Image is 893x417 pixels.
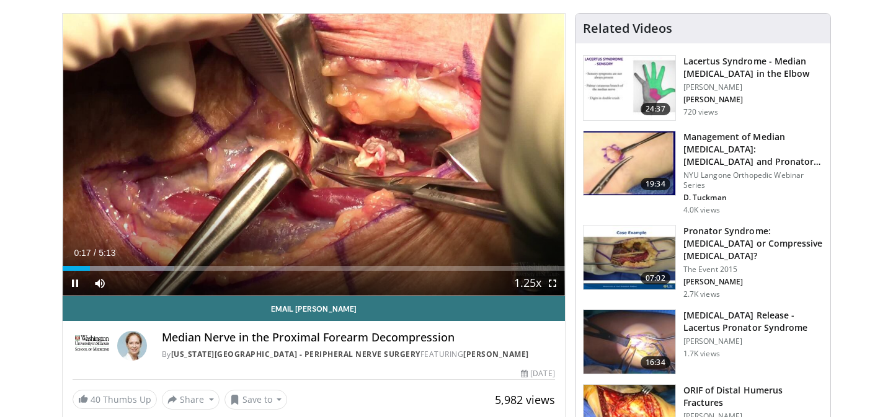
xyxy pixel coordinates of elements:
a: 40 Thumbs Up [73,390,157,409]
h3: Pronator Syndrome: [MEDICAL_DATA] or Compressive [MEDICAL_DATA]? [683,225,823,262]
img: Avatar [117,331,147,361]
a: [US_STATE][GEOGRAPHIC_DATA] - Peripheral Nerve Surgery [171,349,420,359]
h3: ORIF of Distal Humerus Fractures [683,384,823,409]
button: Save to [224,390,288,410]
img: 908e0e5e-73af-4856-b6c3-bb58065faa20.150x105_q85_crop-smart_upscale.jpg [584,131,675,196]
span: 0:17 [74,248,91,258]
h3: [MEDICAL_DATA] Release - Lacertus Pronator Syndrome [683,309,823,334]
h4: Related Videos [583,21,672,36]
p: 4.0K views [683,205,720,215]
span: 19:34 [641,178,670,190]
img: Washington University School of Medicine - Peripheral Nerve Surgery [73,331,112,361]
a: 24:37 Lacertus Syndrome - Median [MEDICAL_DATA] in the Elbow [PERSON_NAME] [PERSON_NAME] 720 views [583,55,823,121]
h3: Lacertus Syndrome - Median [MEDICAL_DATA] in the Elbow [683,55,823,80]
button: Mute [87,271,112,296]
p: 1.7K views [683,349,720,359]
p: NYU Langone Orthopedic Webinar Series [683,170,823,190]
img: dbd3dfc0-614a-431e-b844-f46cb6a27be3.150x105_q85_crop-smart_upscale.jpg [584,310,675,374]
button: Pause [63,271,87,296]
span: 07:02 [641,272,670,284]
p: [PERSON_NAME] [683,82,823,92]
div: [DATE] [521,368,554,379]
p: 720 views [683,107,718,117]
a: 19:34 Management of Median [MEDICAL_DATA]: [MEDICAL_DATA] and Pronator S… NYU Langone Orthopedic ... [583,131,823,215]
p: 2.7K views [683,289,720,299]
a: [PERSON_NAME] [463,349,529,359]
span: 40 [91,393,100,405]
h4: Median Nerve in the Proximal Forearm Decompression [162,331,555,345]
button: Playback Rate [515,271,540,296]
img: e36ad94b-3b5f-41d9-aff7-486e18dab63c.150x105_q85_crop-smart_upscale.jpg [584,56,675,120]
p: [PERSON_NAME] [683,277,823,287]
div: Progress Bar [63,266,565,271]
span: 16:34 [641,356,670,369]
a: Email [PERSON_NAME] [63,296,565,321]
p: [PERSON_NAME] [683,336,823,346]
h3: Management of Median [MEDICAL_DATA]: [MEDICAL_DATA] and Pronator S… [683,131,823,168]
span: 5,982 views [495,392,555,407]
p: The Event 2015 [683,265,823,274]
span: 24:37 [641,103,670,115]
a: 07:02 Pronator Syndrome: [MEDICAL_DATA] or Compressive [MEDICAL_DATA]? The Event 2015 [PERSON_NAM... [583,225,823,299]
div: By FEATURING [162,349,555,360]
button: Share [162,390,220,410]
span: / [94,248,96,258]
video-js: Video Player [63,14,565,296]
button: Fullscreen [540,271,565,296]
span: 5:13 [99,248,115,258]
img: 15830d1c-4a6c-416c-b998-8c0ca973d3e4.150x105_q85_crop-smart_upscale.jpg [584,226,675,290]
p: [PERSON_NAME] [683,95,823,105]
p: D. Tuckman [683,193,823,203]
a: 16:34 [MEDICAL_DATA] Release - Lacertus Pronator Syndrome [PERSON_NAME] 1.7K views [583,309,823,375]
